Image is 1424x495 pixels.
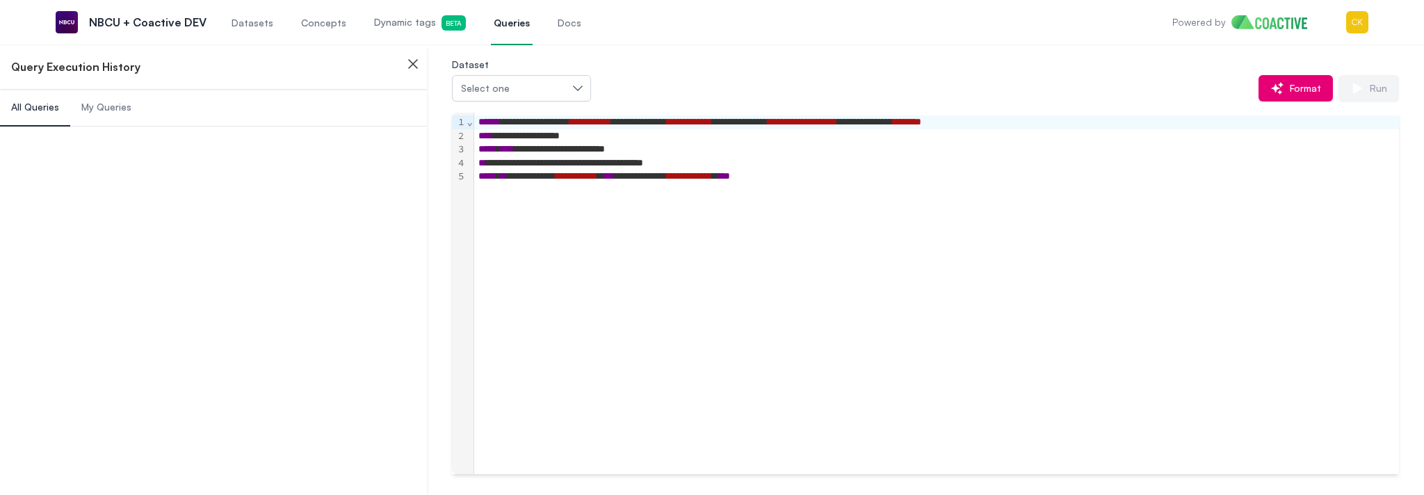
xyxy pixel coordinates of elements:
img: NBCU + Coactive DEV [56,11,78,33]
div: 1 [452,115,466,129]
button: Format [1259,75,1333,102]
span: My Queries [81,100,131,114]
span: Queries [494,16,530,30]
span: Dynamic tags [374,15,466,31]
span: Datasets [232,16,273,30]
button: Select one [452,75,591,102]
span: Concepts [301,16,346,30]
button: Run [1338,75,1399,102]
span: Select one [461,81,510,95]
div: 4 [452,156,466,170]
div: 5 [452,170,466,184]
p: NBCU + Coactive DEV [89,14,207,31]
span: All Queries [11,100,59,114]
span: Run [1364,81,1387,95]
img: Menu for the logged in user [1346,11,1368,33]
button: My Queries [70,89,143,127]
span: Format [1284,81,1321,95]
label: Dataset [452,58,489,70]
div: 2 [452,129,466,143]
img: Home [1231,15,1318,29]
h2: Query Execution History [11,58,140,75]
span: Beta [442,15,466,31]
span: Fold line [466,115,473,128]
p: Powered by [1172,15,1226,29]
div: 3 [452,143,466,156]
